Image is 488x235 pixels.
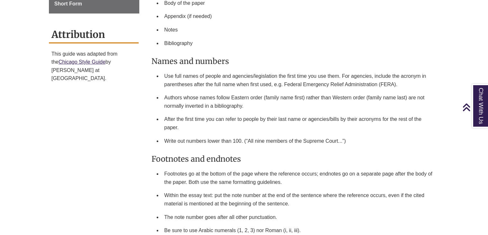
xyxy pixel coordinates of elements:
[162,37,437,50] li: Bibliography
[152,56,437,66] h3: Names and numbers
[54,1,82,6] span: Short Form
[162,167,437,189] li: Footnotes go at the bottom of the page where the reference occurs; endnotes go on a separate page...
[49,26,139,43] h2: Attribution
[162,211,437,224] li: The note number goes after all other punctuation.
[162,113,437,134] li: After the first time you can refer to people by their last name or agencies/bills by their acrony...
[51,50,136,83] p: This guide was adapted from the by [PERSON_NAME] at [GEOGRAPHIC_DATA].
[462,103,486,112] a: Back to Top
[162,91,437,113] li: Authors whose names follow Eastern order (family name first) rather than Western order (family na...
[162,189,437,210] li: Within the essay text: put the note number at the end of the sentence where the reference occurs,...
[152,154,437,164] h3: Footnotes and endnotes
[162,23,437,37] li: Notes
[162,134,437,148] li: Write out numbers lower than 100. (“All nine members of the Supreme Court...”)
[162,69,437,91] li: Use full names of people and agencies/legislation the first time you use them. For agencies, incl...
[162,10,437,23] li: Appendix (if needed)
[59,59,106,65] a: Chicago Style Guide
